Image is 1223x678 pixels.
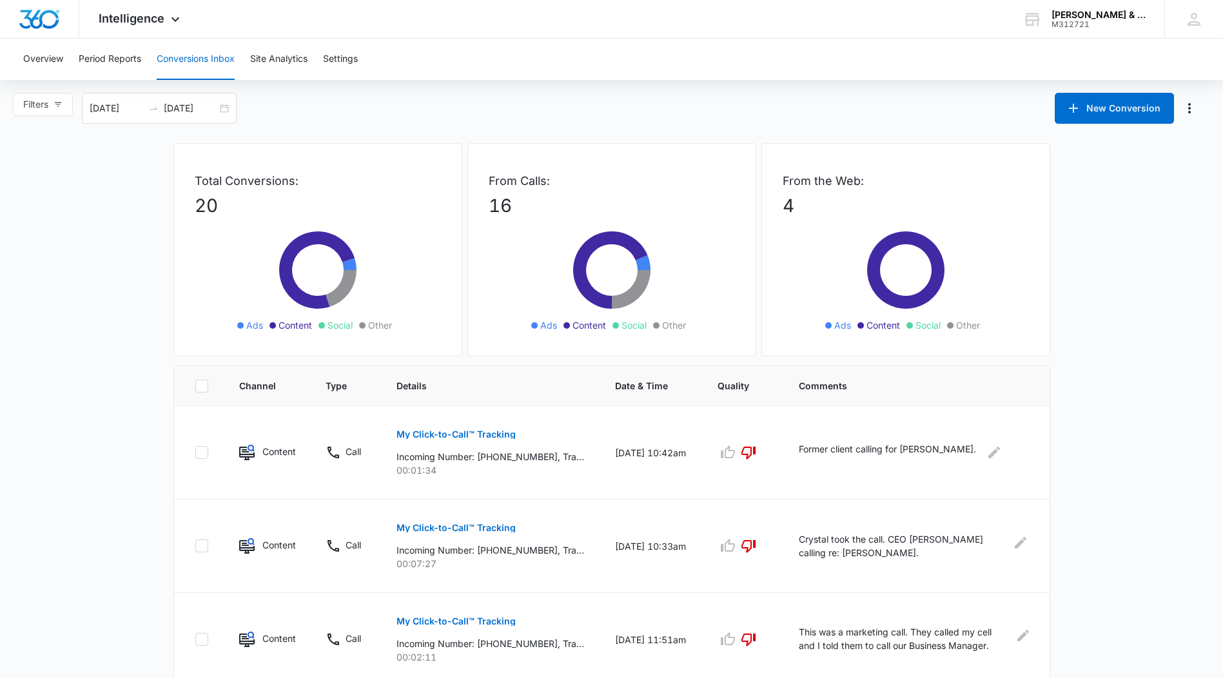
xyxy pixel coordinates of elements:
span: Details [396,379,565,392]
p: Total Conversions: [195,172,441,189]
span: Ads [540,318,557,332]
span: swap-right [148,103,159,113]
input: Start date [90,101,143,115]
button: Period Reports [79,39,141,80]
span: Other [368,318,392,332]
p: Content [262,538,295,552]
p: 00:01:34 [396,463,584,477]
p: Call [346,632,361,645]
span: Other [662,318,686,332]
span: Ads [834,318,851,332]
p: Call [346,445,361,458]
span: Type [326,379,347,392]
p: From the Web: [783,172,1029,189]
button: Manage Numbers [1179,98,1200,119]
p: My Click-to-Call™ Tracking [396,617,516,626]
div: account id [1052,20,1146,29]
p: My Click-to-Call™ Tracking [396,430,516,439]
span: Ads [246,318,263,332]
p: Call [346,538,361,552]
p: Crystal took the call. CEO [PERSON_NAME] calling re: [PERSON_NAME]. [799,532,1005,559]
button: Conversions Inbox [157,39,235,80]
span: Channel [239,379,277,392]
button: My Click-to-Call™ Tracking [396,606,516,637]
input: End date [164,101,217,115]
button: New Conversion [1055,93,1174,124]
button: Site Analytics [250,39,308,80]
button: Edit Comments [1018,625,1029,646]
td: [DATE] 10:33am [600,499,702,593]
span: Social [915,318,941,332]
p: This was a marketing call. They called my cell and I told them to call our Business Manager. They... [799,625,1010,654]
p: 4 [783,192,1029,219]
span: Content [866,318,900,332]
span: Content [572,318,606,332]
p: 20 [195,192,441,219]
span: Filters [23,97,48,111]
span: Content [279,318,312,332]
p: Content [262,632,295,645]
td: [DATE] 10:42am [600,406,702,499]
p: My Click-to-Call™ Tracking [396,523,516,532]
button: My Click-to-Call™ Tracking [396,512,516,543]
p: 16 [489,192,735,219]
button: Edit Comments [984,442,1004,463]
p: Incoming Number: [PHONE_NUMBER], Tracking Number: [PHONE_NUMBER], Ring To: [PHONE_NUMBER], Caller... [396,450,584,463]
div: account name [1052,10,1146,20]
span: Intelligence [99,12,164,25]
p: Content [262,445,295,458]
p: Former client calling for [PERSON_NAME]. [799,442,976,463]
span: Comments [799,379,1010,392]
button: Filters [13,93,73,116]
span: Social [621,318,647,332]
span: Social [328,318,353,332]
p: 00:07:27 [396,557,584,570]
button: My Click-to-Call™ Tracking [396,419,516,450]
p: From Calls: [489,172,735,189]
span: Quality [718,379,749,392]
button: Overview [23,39,63,80]
span: to [148,103,159,113]
p: 00:02:11 [396,650,584,664]
span: Other [956,318,980,332]
p: Incoming Number: [PHONE_NUMBER], Tracking Number: [PHONE_NUMBER], Ring To: [PHONE_NUMBER], Caller... [396,543,584,557]
span: Date & Time [615,379,668,392]
p: Incoming Number: [PHONE_NUMBER], Tracking Number: [PHONE_NUMBER], Ring To: [PHONE_NUMBER], Caller... [396,637,584,650]
button: Settings [323,39,358,80]
button: Edit Comments [1013,532,1028,553]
